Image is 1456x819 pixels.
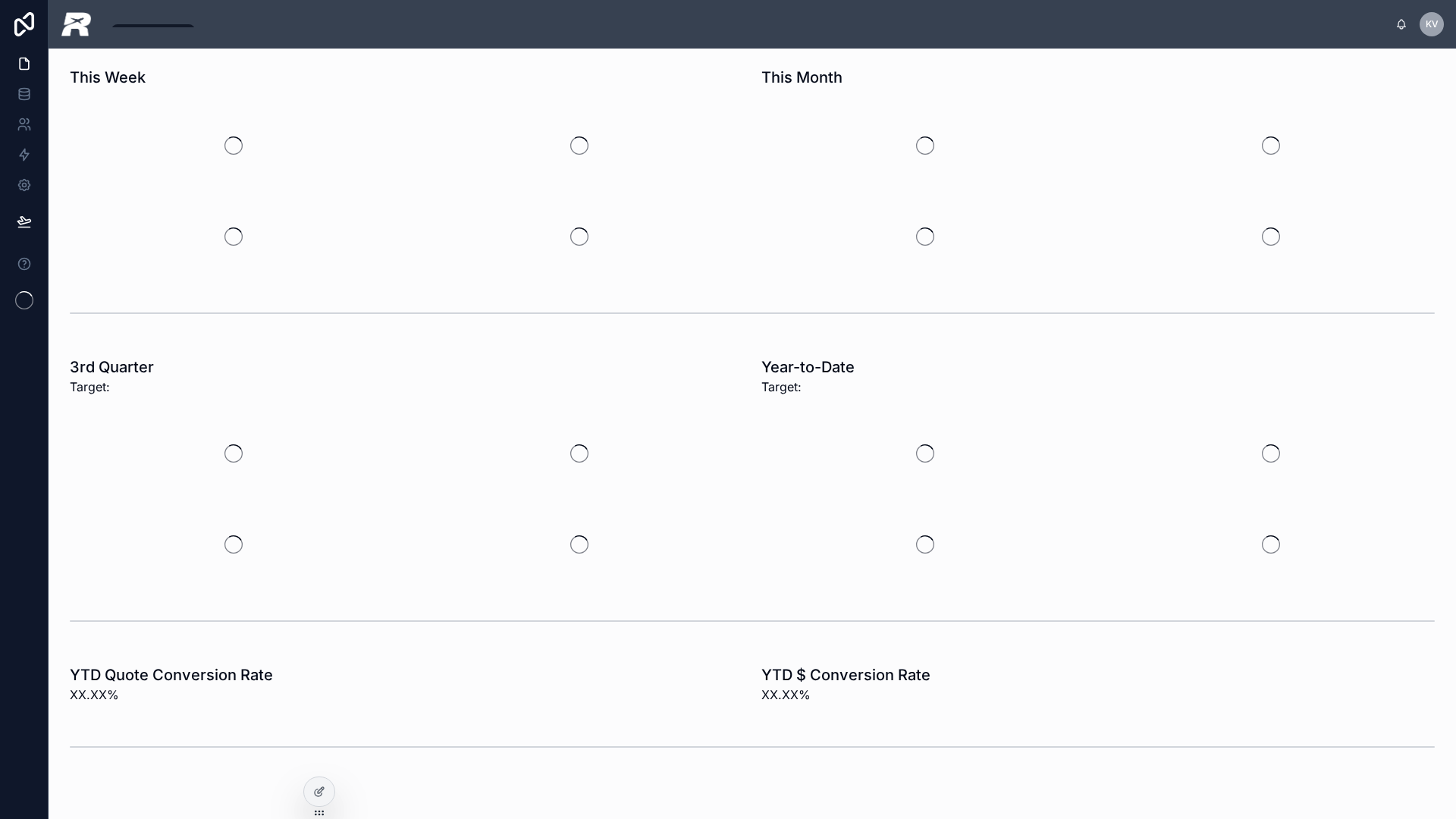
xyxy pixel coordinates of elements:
span: Target: [70,378,154,396]
div: scrollable content [104,21,1395,27]
img: App logo [61,12,92,36]
span: Target: [761,378,855,396]
h1: This Month [761,67,843,88]
span: XX.XX% [70,686,273,704]
h1: Year-to-Date [761,356,855,378]
h1: YTD Quote Conversion Rate [70,664,273,686]
h1: This Week [70,67,146,88]
h1: 3rd Quarter [70,356,154,378]
h1: YTD $ Conversion Rate [761,664,930,686]
span: KV [1426,18,1439,30]
span: XX.XX% [761,686,930,704]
